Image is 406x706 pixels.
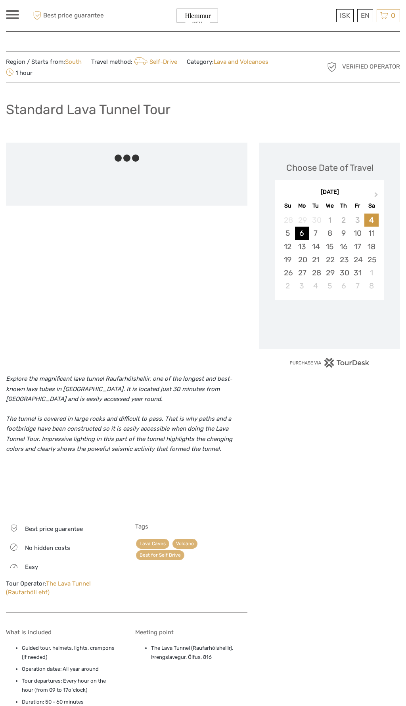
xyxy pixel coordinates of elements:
[337,279,350,292] div: Choose Thursday, November 6th, 2025
[281,253,295,266] div: Choose Sunday, October 19th, 2025
[31,9,105,22] span: Best price guarantee
[295,227,309,240] div: Choose Monday, October 6th, 2025
[91,56,177,67] span: Travel method:
[289,358,370,368] img: PurchaseViaTourDesk.png
[337,266,350,279] div: Choose Thursday, October 30th, 2025
[295,266,309,279] div: Choose Monday, October 27th, 2025
[281,200,295,211] div: Su
[6,580,119,597] div: Tour Operator:
[295,279,309,292] div: Choose Monday, November 3rd, 2025
[25,525,83,532] span: Best price guarantee
[350,227,364,240] div: Choose Friday, October 10th, 2025
[172,539,197,549] a: Volcano
[281,279,295,292] div: Choose Sunday, November 2nd, 2025
[364,200,378,211] div: Sa
[323,200,337,211] div: We
[22,644,119,662] li: Guided tour, helmets, lights, crampons (if needed)
[286,162,373,174] div: Choose Date of Travel
[357,9,373,22] div: EN
[25,544,70,551] span: No hidden costs
[295,214,309,227] div: Not available Monday, September 29th, 2025
[337,200,350,211] div: Th
[350,214,364,227] div: Not available Friday, October 3rd, 2025
[309,214,323,227] div: Not available Tuesday, September 30th, 2025
[337,253,350,266] div: Choose Thursday, October 23rd, 2025
[6,580,91,595] a: The Lava Tunnel (Raufarhóll ehf)
[371,190,383,203] button: Next Month
[136,550,184,560] a: Best for Self Drive
[281,240,295,253] div: Choose Sunday, October 12th, 2025
[350,240,364,253] div: Choose Friday, October 17th, 2025
[364,240,378,253] div: Choose Saturday, October 18th, 2025
[364,266,378,279] div: Choose Saturday, November 1st, 2025
[350,253,364,266] div: Choose Friday, October 24th, 2025
[323,227,337,240] div: Choose Wednesday, October 8th, 2025
[281,214,295,227] div: Not available Sunday, September 28th, 2025
[6,101,170,118] h1: Standard Lava Tunnel Tour
[364,253,378,266] div: Choose Saturday, October 25th, 2025
[295,253,309,266] div: Choose Monday, October 20th, 2025
[174,6,220,25] img: General Info:
[295,200,309,211] div: Mo
[350,266,364,279] div: Choose Friday, October 31st, 2025
[323,266,337,279] div: Choose Wednesday, October 29th, 2025
[22,665,119,674] li: Operation dates: All year around
[327,320,332,325] div: Loading...
[326,61,338,73] img: verified_operator_grey_128.png
[295,240,309,253] div: Choose Monday, October 13th, 2025
[132,58,177,65] a: Self-Drive
[350,200,364,211] div: Fr
[6,375,232,403] i: Explore the magnificent lava tunnel Raufarhólshellir, one of the longest and best-known lava tube...
[135,523,248,530] h5: Tags
[187,58,268,66] span: Category:
[65,58,82,65] a: South
[309,253,323,266] div: Choose Tuesday, October 21st, 2025
[6,67,33,78] span: 1 hour
[323,240,337,253] div: Choose Wednesday, October 15th, 2025
[350,279,364,292] div: Choose Friday, November 7th, 2025
[390,11,396,19] span: 0
[323,214,337,227] div: Not available Wednesday, October 1st, 2025
[364,227,378,240] div: Choose Saturday, October 11th, 2025
[364,214,378,227] div: Choose Saturday, October 4th, 2025
[340,11,350,19] span: ISK
[281,266,295,279] div: Choose Sunday, October 26th, 2025
[337,214,350,227] div: Not available Thursday, October 2nd, 2025
[6,629,119,636] h5: What is included
[281,227,295,240] div: Choose Sunday, October 5th, 2025
[214,58,268,65] a: Lava and Volcanoes
[136,539,169,549] a: Lava Caves
[309,240,323,253] div: Choose Tuesday, October 14th, 2025
[323,279,337,292] div: Choose Wednesday, November 5th, 2025
[25,563,38,571] span: Easy
[278,214,381,292] div: month 2025-10
[364,279,378,292] div: Choose Saturday, November 8th, 2025
[309,279,323,292] div: Choose Tuesday, November 4th, 2025
[342,63,400,71] span: Verified Operator
[309,227,323,240] div: Choose Tuesday, October 7th, 2025
[309,266,323,279] div: Choose Tuesday, October 28th, 2025
[151,644,248,662] li: The Lava Tunnel (Raufarhólshellir), Þrengslavegur, Ölfus, 816
[275,188,384,197] div: [DATE]
[6,415,232,453] i: The tunnel is covered in large rocks and difficult to pass. That is why paths and a footbridge ha...
[337,227,350,240] div: Choose Thursday, October 9th, 2025
[6,58,82,66] span: Region / Starts from:
[309,200,323,211] div: Tu
[323,253,337,266] div: Choose Wednesday, October 22nd, 2025
[22,677,119,695] li: Tour departures: Every hour on the hour (from 09 to 17o´clock)
[337,240,350,253] div: Choose Thursday, October 16th, 2025
[135,629,248,636] h5: Meeting point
